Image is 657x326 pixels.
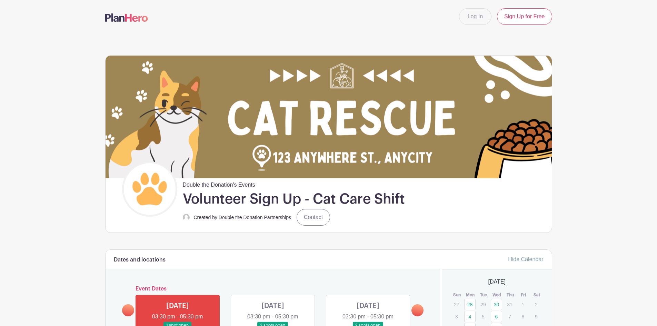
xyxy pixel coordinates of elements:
[491,299,502,310] a: 30
[451,299,462,310] p: 27
[497,8,552,25] a: Sign Up for Free
[464,299,476,310] a: 28
[530,292,544,298] th: Sat
[183,178,255,189] span: Double the Donation's Events
[464,311,476,322] a: 4
[477,299,489,310] p: 29
[114,257,166,263] h6: Dates and locations
[194,215,291,220] small: Created by Double the Donation Partnerships
[530,299,542,310] p: 2
[459,8,491,25] a: Log In
[517,311,529,322] p: 8
[464,292,477,298] th: Mon
[504,292,517,298] th: Thu
[477,311,489,322] p: 5
[488,278,506,286] span: [DATE]
[183,190,405,208] h1: Volunteer Sign Up - Cat Care Shift
[183,214,190,221] img: default-ce2991bfa6775e67f084385cd625a349d9dcbb7a52a09fb2fda1e96e2d18dcdb.png
[517,299,529,310] p: 1
[450,292,464,298] th: Sun
[124,163,176,215] img: cat-paw-200x200.png
[105,13,148,22] img: logo-507f7623f17ff9eddc593b1ce0a138ce2505c220e1c5a4e2b4648c50719b7d32.svg
[490,292,504,298] th: Wed
[508,256,543,262] a: Hide Calendar
[517,292,530,298] th: Fri
[106,56,552,178] img: Cat%20Rescue.png
[477,292,490,298] th: Tue
[530,311,542,322] p: 9
[504,311,515,322] p: 7
[134,286,412,292] h6: Event Dates
[451,311,462,322] p: 3
[297,209,330,226] a: Contact
[504,299,515,310] p: 31
[491,311,502,322] a: 6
